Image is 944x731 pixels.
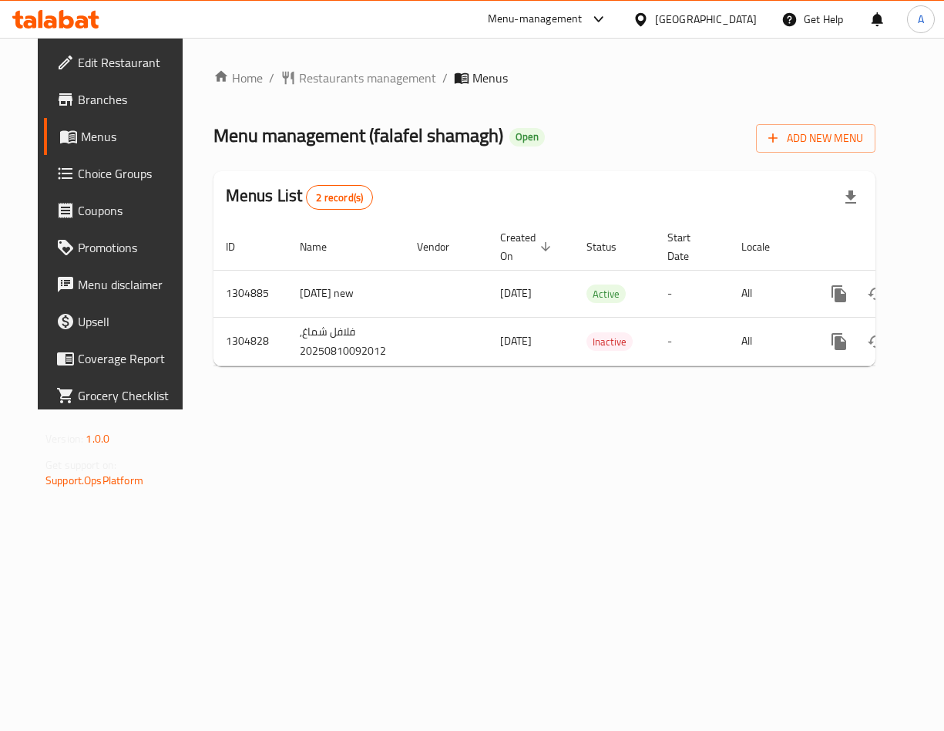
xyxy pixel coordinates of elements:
[86,429,109,449] span: 1.0.0
[44,81,196,118] a: Branches
[44,266,196,303] a: Menu disclaimer
[78,349,183,368] span: Coverage Report
[44,192,196,229] a: Coupons
[281,69,436,87] a: Restaurants management
[821,275,858,312] button: more
[500,228,556,265] span: Created On
[81,127,183,146] span: Menus
[78,386,183,405] span: Grocery Checklist
[213,69,875,87] nav: breadcrumb
[299,69,436,87] span: Restaurants management
[226,184,373,210] h2: Menus List
[586,332,633,351] div: Inactive
[741,237,790,256] span: Locale
[78,164,183,183] span: Choice Groups
[45,455,116,475] span: Get support on:
[306,185,373,210] div: Total records count
[45,429,83,449] span: Version:
[500,331,532,351] span: [DATE]
[768,129,863,148] span: Add New Menu
[226,237,255,256] span: ID
[44,340,196,377] a: Coverage Report
[858,323,895,360] button: Change Status
[213,270,287,317] td: 1304885
[442,69,448,87] li: /
[213,118,503,153] span: Menu management ( falafel shamagh )
[729,317,808,365] td: All
[44,118,196,155] a: Menus
[78,238,183,257] span: Promotions
[586,237,637,256] span: Status
[78,275,183,294] span: Menu disclaimer
[44,44,196,81] a: Edit Restaurant
[44,303,196,340] a: Upsell
[45,470,143,490] a: Support.OpsPlatform
[509,128,545,147] div: Open
[287,317,405,365] td: فلافل شماغ, 20250810092012
[307,190,372,205] span: 2 record(s)
[213,317,287,365] td: 1304828
[586,285,626,303] div: Active
[44,377,196,414] a: Grocery Checklist
[78,201,183,220] span: Coupons
[78,312,183,331] span: Upsell
[509,130,545,143] span: Open
[44,229,196,266] a: Promotions
[655,11,757,28] div: [GEOGRAPHIC_DATA]
[655,317,729,365] td: -
[269,69,274,87] li: /
[44,155,196,192] a: Choice Groups
[918,11,924,28] span: A
[78,90,183,109] span: Branches
[729,270,808,317] td: All
[667,228,711,265] span: Start Date
[500,283,532,303] span: [DATE]
[488,10,583,29] div: Menu-management
[858,275,895,312] button: Change Status
[756,124,875,153] button: Add New Menu
[78,53,183,72] span: Edit Restaurant
[300,237,347,256] span: Name
[655,270,729,317] td: -
[472,69,508,87] span: Menus
[821,323,858,360] button: more
[832,179,869,216] div: Export file
[586,285,626,303] span: Active
[586,333,633,351] span: Inactive
[213,69,263,87] a: Home
[417,237,469,256] span: Vendor
[287,270,405,317] td: [DATE] new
